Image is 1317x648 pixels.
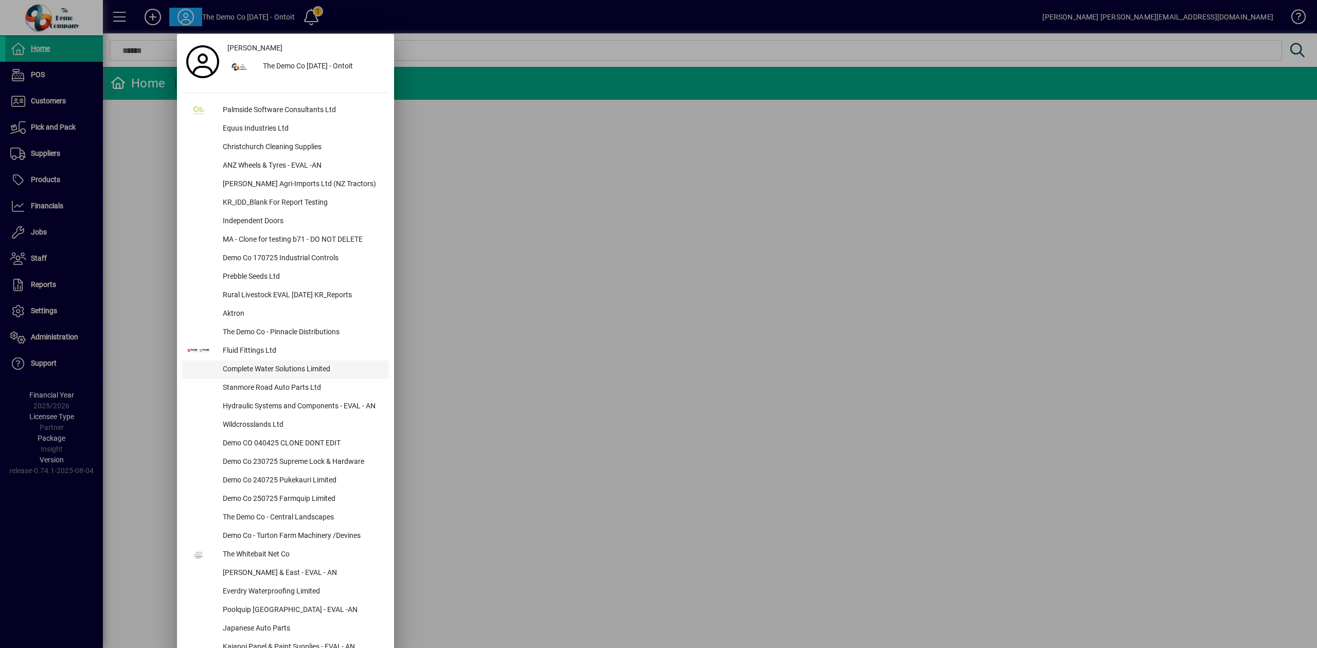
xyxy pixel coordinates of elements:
div: Demo Co 230725 Supreme Lock & Hardware [215,453,389,472]
div: Poolquip [GEOGRAPHIC_DATA] - EVAL -AN [215,601,389,620]
button: Demo Co 230725 Supreme Lock & Hardware [182,453,389,472]
div: [PERSON_NAME] & East - EVAL - AN [215,564,389,583]
div: Rural Livestock EVAL [DATE] KR_Reports [215,286,389,305]
button: The Whitebait Net Co [182,546,389,564]
button: ANZ Wheels & Tyres - EVAL -AN [182,157,389,175]
div: Prebble Seeds Ltd [215,268,389,286]
button: Aktron [182,305,389,323]
div: Wildcrosslands Ltd [215,416,389,435]
div: Complete Water Solutions Limited [215,361,389,379]
a: [PERSON_NAME] [223,39,389,58]
div: The Demo Co [DATE] - Ontoit [255,58,389,76]
a: Profile [182,52,223,71]
button: MA - Clone for testing b71 - DO NOT DELETE [182,231,389,249]
button: Japanese Auto Parts [182,620,389,638]
div: Demo CO 040425 CLONE DONT EDIT [215,435,389,453]
button: Hydraulic Systems and Components - EVAL - AN [182,398,389,416]
div: The Demo Co - Central Landscapes [215,509,389,527]
button: Wildcrosslands Ltd [182,416,389,435]
div: Japanese Auto Parts [215,620,389,638]
div: Fluid Fittings Ltd [215,342,389,361]
button: Demo CO 040425 CLONE DONT EDIT [182,435,389,453]
div: KR_IDD_Blank For Report Testing [215,194,389,212]
div: [PERSON_NAME] Agri-Imports Ltd (NZ Tractors) [215,175,389,194]
div: Equus Industries Ltd [215,120,389,138]
button: The Demo Co - Pinnacle Distributions [182,323,389,342]
button: The Demo Co - Central Landscapes [182,509,389,527]
button: Stanmore Road Auto Parts Ltd [182,379,389,398]
div: MA - Clone for testing b71 - DO NOT DELETE [215,231,389,249]
button: Demo Co 240725 Pukekauri Limited [182,472,389,490]
div: ANZ Wheels & Tyres - EVAL -AN [215,157,389,175]
button: [PERSON_NAME] & East - EVAL - AN [182,564,389,583]
button: Christchurch Cleaning Supplies [182,138,389,157]
div: Demo Co - Turton Farm Machinery /Devines [215,527,389,546]
button: Palmside Software Consultants Ltd [182,101,389,120]
button: KR_IDD_Blank For Report Testing [182,194,389,212]
button: Independent Doors [182,212,389,231]
div: Demo Co 170725 Industrial Controls [215,249,389,268]
div: Everdry Waterproofing Limited [215,583,389,601]
div: Independent Doors [215,212,389,231]
div: The Whitebait Net Co [215,546,389,564]
button: Everdry Waterproofing Limited [182,583,389,601]
button: Demo Co 170725 Industrial Controls [182,249,389,268]
div: Christchurch Cleaning Supplies [215,138,389,157]
div: Hydraulic Systems and Components - EVAL - AN [215,398,389,416]
button: Poolquip [GEOGRAPHIC_DATA] - EVAL -AN [182,601,389,620]
div: Demo Co 250725 Farmquip Limited [215,490,389,509]
div: Aktron [215,305,389,323]
div: Palmside Software Consultants Ltd [215,101,389,120]
div: Stanmore Road Auto Parts Ltd [215,379,389,398]
button: Equus Industries Ltd [182,120,389,138]
button: [PERSON_NAME] Agri-Imports Ltd (NZ Tractors) [182,175,389,194]
button: Prebble Seeds Ltd [182,268,389,286]
button: The Demo Co [DATE] - Ontoit [223,58,389,76]
button: Demo Co - Turton Farm Machinery /Devines [182,527,389,546]
div: The Demo Co - Pinnacle Distributions [215,323,389,342]
button: Complete Water Solutions Limited [182,361,389,379]
div: Demo Co 240725 Pukekauri Limited [215,472,389,490]
span: [PERSON_NAME] [227,43,282,53]
button: Fluid Fittings Ltd [182,342,389,361]
button: Demo Co 250725 Farmquip Limited [182,490,389,509]
button: Rural Livestock EVAL [DATE] KR_Reports [182,286,389,305]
